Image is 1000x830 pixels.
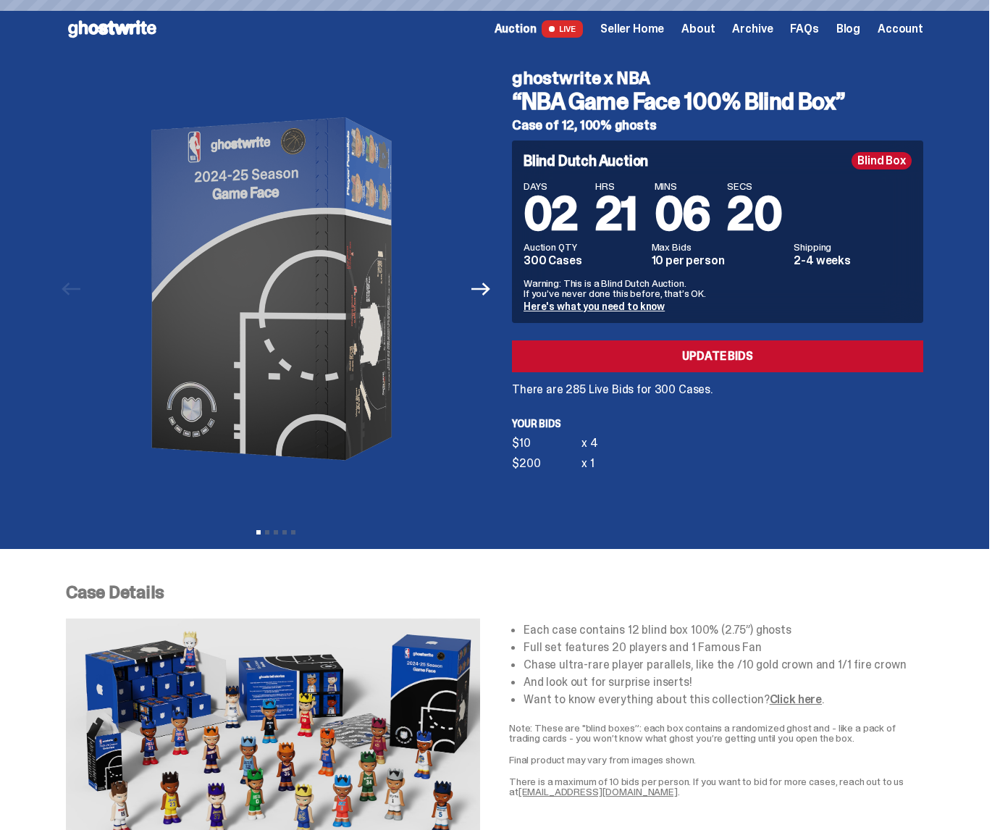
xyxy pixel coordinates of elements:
span: Auction [495,23,537,35]
div: $10 [512,437,581,449]
li: And look out for surprise inserts! [524,676,923,688]
p: There is a maximum of 10 bids per person. If you want to bid for more cases, reach out to us at . [509,776,923,797]
h5: Case of 12, 100% ghosts [512,119,923,132]
span: SECS [727,181,781,191]
button: View slide 2 [265,530,269,535]
span: HRS [595,181,637,191]
dd: 10 per person [652,255,786,267]
li: Want to know everything about this collection? . [524,694,923,705]
button: View slide 1 [256,530,261,535]
span: LIVE [542,20,583,38]
h3: “NBA Game Face 100% Blind Box” [512,90,923,113]
div: $200 [512,458,581,469]
dd: 2-4 weeks [794,255,912,267]
dt: Auction QTY [524,242,643,252]
p: Your bids [512,419,923,429]
a: Update Bids [512,340,923,372]
p: Final product may vary from images shown. [509,755,923,765]
a: Blog [836,23,860,35]
dt: Shipping [794,242,912,252]
div: Blind Box [852,152,912,169]
span: MINS [655,181,710,191]
li: Each case contains 12 blind box 100% (2.75”) ghosts [524,624,923,636]
button: Next [465,273,497,305]
span: 20 [727,184,781,244]
p: There are 285 Live Bids for 300 Cases. [512,384,923,395]
span: 21 [595,184,637,244]
div: x 4 [581,437,598,449]
dt: Max Bids [652,242,786,252]
div: x 1 [581,458,594,469]
span: DAYS [524,181,578,191]
a: Account [878,23,923,35]
a: Auction LIVE [495,20,583,38]
p: Case Details [66,584,923,601]
a: Archive [732,23,773,35]
button: View slide 4 [282,530,287,535]
img: NBA-Hero-1.png [91,58,461,520]
h4: ghostwrite x NBA [512,70,923,87]
a: Seller Home [600,23,664,35]
button: View slide 3 [274,530,278,535]
a: Here's what you need to know [524,300,665,313]
button: View slide 5 [291,530,295,535]
h4: Blind Dutch Auction [524,154,648,168]
a: About [681,23,715,35]
p: Note: These are "blind boxes”: each box contains a randomized ghost and - like a pack of trading ... [509,723,923,743]
a: [EMAIL_ADDRESS][DOMAIN_NAME] [518,785,678,798]
a: Click here [770,692,822,707]
p: Warning: This is a Blind Dutch Auction. If you’ve never done this before, that’s OK. [524,278,912,298]
span: 02 [524,184,578,244]
span: 06 [655,184,710,244]
li: Full set features 20 players and 1 Famous Fan [524,642,923,653]
dd: 300 Cases [524,255,643,267]
li: Chase ultra-rare player parallels, like the /10 gold crown and 1/1 fire crown [524,659,923,671]
a: FAQs [790,23,818,35]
